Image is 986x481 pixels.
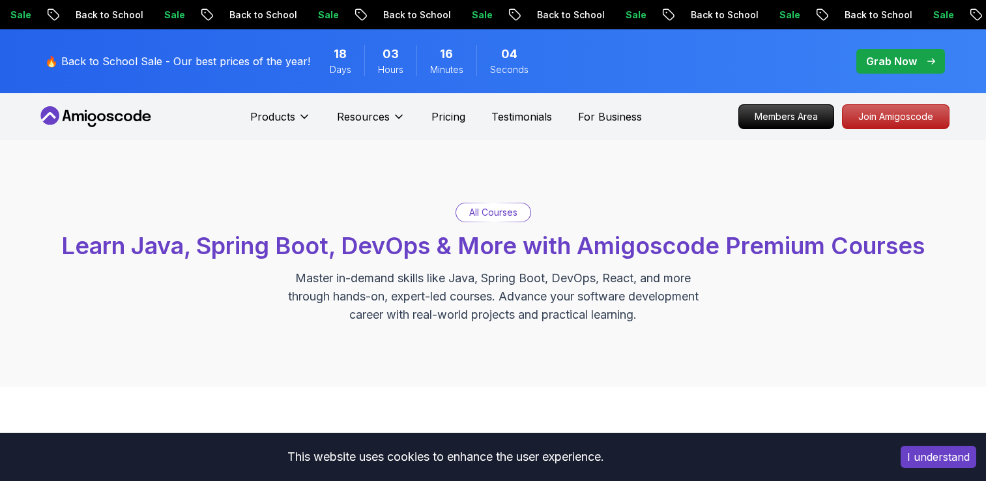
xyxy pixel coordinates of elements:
a: Testimonials [491,109,552,124]
p: Back to School [55,8,144,22]
a: Pricing [431,109,465,124]
span: Hours [378,63,403,76]
p: Back to School [209,8,298,22]
a: Members Area [738,104,834,129]
a: Join Amigoscode [842,104,950,129]
p: Sale [913,8,955,22]
p: Sale [759,8,801,22]
button: Accept cookies [901,446,976,468]
p: Members Area [739,105,834,128]
p: Back to School [671,8,759,22]
span: 3 Hours [383,45,399,63]
p: Master in-demand skills like Java, Spring Boot, DevOps, React, and more through hands-on, expert-... [274,269,712,324]
span: 4 Seconds [501,45,517,63]
div: This website uses cookies to enhance the user experience. [10,443,881,471]
p: Grab Now [866,53,917,69]
span: Learn Java, Spring Boot, DevOps & More with Amigoscode Premium Courses [61,231,925,260]
span: Minutes [430,63,463,76]
p: Products [250,109,295,124]
p: Sale [144,8,186,22]
button: Resources [337,109,405,135]
a: For Business [578,109,642,124]
p: Sale [605,8,647,22]
p: Sale [452,8,493,22]
p: Back to School [517,8,605,22]
span: Seconds [490,63,529,76]
span: 18 Days [334,45,347,63]
p: Sale [298,8,340,22]
p: Back to School [824,8,913,22]
p: Join Amigoscode [843,105,949,128]
p: Back to School [363,8,452,22]
button: Products [250,109,311,135]
p: Resources [337,109,390,124]
span: 16 Minutes [440,45,453,63]
p: 🔥 Back to School Sale - Our best prices of the year! [45,53,310,69]
span: Days [330,63,351,76]
p: All Courses [469,206,517,219]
